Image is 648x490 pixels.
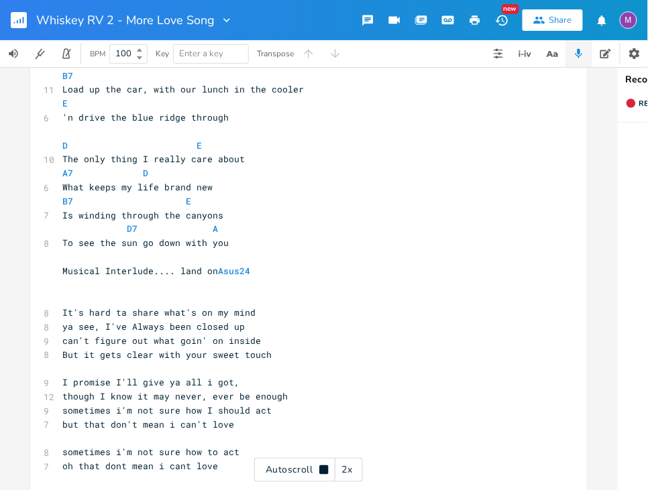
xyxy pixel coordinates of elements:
span: The only thing I really care about [62,153,245,165]
span: Whiskey RV 2 - More Love Song [36,14,215,26]
span: sometimes i'm not sure how to act [62,446,239,458]
div: Autoscroll [254,458,363,482]
span: B7 [62,195,73,207]
span: E [186,195,191,207]
span: 'n drive the blue ridge through [62,111,229,123]
div: melindameshad [620,11,637,29]
span: But it gets clear with your sweet touch [62,349,272,361]
span: but that don't mean i can't love [62,418,234,430]
span: What keeps my life brand new [62,181,213,193]
button: New [488,8,515,32]
span: Musical Interlude.... land on [62,265,250,277]
span: E [62,97,68,109]
span: I promise I'll give ya all i got, [62,376,239,388]
span: D [143,167,148,179]
span: B7 [62,70,73,82]
span: D7 [127,223,138,235]
button: M [620,5,637,36]
span: E [197,139,202,151]
span: Enter a key [179,48,223,60]
button: Share [523,9,583,31]
span: Load up the car, with our lunch in the cooler [62,83,304,95]
span: D [62,139,68,151]
div: Share [549,14,572,26]
span: sometimes i'm not sure how I should act [62,404,272,416]
div: Transpose [257,50,294,58]
div: 2x [335,458,360,482]
span: Asus24 [218,265,250,277]
span: though I know it may never, ever be enough [62,390,288,402]
div: BPM [90,50,105,58]
div: Key [156,50,169,58]
span: A7 [62,167,73,179]
span: ya see, I've Always been closed up [62,320,245,332]
span: can't figure out what goin' on inside [62,334,261,347]
span: A [213,223,218,235]
span: oh that dont mean i cant love [62,460,218,472]
span: It's hard ta share what's on my mind [62,306,256,318]
span: Is winding through the canyons [62,209,223,221]
div: New [502,4,519,14]
span: To see the sun go down with you [62,237,229,249]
